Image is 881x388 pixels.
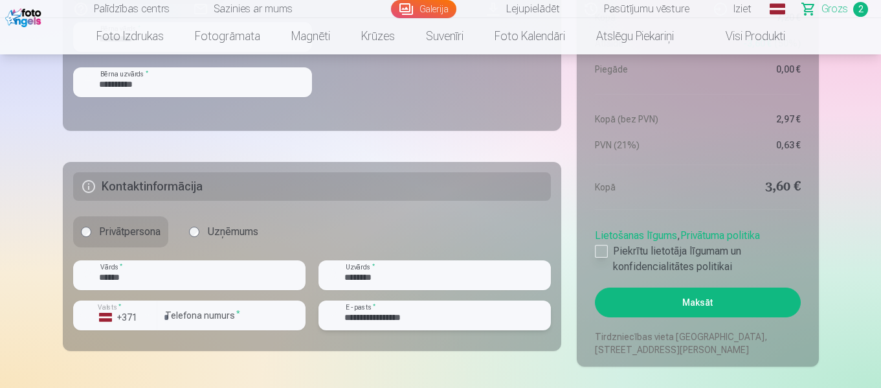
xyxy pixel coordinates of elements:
dt: PVN (21%) [595,139,691,152]
label: Privātpersona [73,216,168,247]
a: Privātuma politika [680,229,760,242]
label: Uzņēmums [181,216,266,247]
input: Privātpersona [81,227,91,237]
a: Magnēti [276,18,346,54]
dd: 0,63 € [704,139,801,152]
div: +371 [99,311,138,324]
div: , [595,223,800,275]
a: Suvenīri [410,18,479,54]
p: Tirdzniecības vieta [GEOGRAPHIC_DATA], [STREET_ADDRESS][PERSON_NAME] [595,330,800,356]
span: Grozs [821,1,848,17]
dt: Kopā (bez PVN) [595,113,691,126]
dd: 3,60 € [704,178,801,196]
dt: Kopā [595,178,691,196]
a: Visi produkti [689,18,801,54]
dt: Piegāde [595,63,691,76]
a: Lietošanas līgums [595,229,677,242]
button: Valsts*+371 [73,301,157,330]
a: Atslēgu piekariņi [581,18,689,54]
input: Uzņēmums [189,227,199,237]
dd: 0,00 € [704,63,801,76]
a: Fotogrāmata [179,18,276,54]
dd: 2,97 € [704,113,801,126]
label: Piekrītu lietotāja līgumam un konfidencialitātes politikai [595,244,800,275]
a: Foto izdrukas [81,18,179,54]
button: Maksāt [595,288,800,317]
a: Krūzes [346,18,410,54]
label: Valsts [94,302,126,312]
h5: Kontaktinformācija [73,172,552,201]
img: /fa1 [5,5,45,27]
a: Foto kalendāri [479,18,581,54]
span: 2 [853,2,868,17]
